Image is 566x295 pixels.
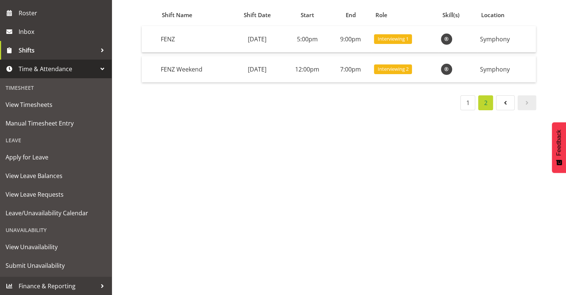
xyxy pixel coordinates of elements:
a: Manual Timesheet Entry [2,114,110,133]
span: View Leave Balances [6,170,106,181]
a: Leave/Unavailability Calendar [2,204,110,222]
div: Unavailability [2,222,110,238]
a: 1 [460,95,475,110]
span: Skill(s) [442,11,459,19]
span: Shift Date [244,11,271,19]
span: Time & Attendance [19,63,97,74]
span: Leave/Unavailability Calendar [6,207,106,219]
td: 5:00pm [284,26,330,53]
div: Timesheet [2,80,110,95]
button: Feedback - Show survey [552,122,566,173]
td: [DATE] [230,26,284,53]
td: 7:00pm [330,56,371,82]
span: Role [375,11,387,19]
span: Feedback [556,130,562,156]
span: Location [481,11,505,19]
span: Start [301,11,314,19]
a: View Unavailability [2,238,110,256]
span: View Timesheets [6,99,106,110]
td: Symphony [477,56,536,82]
span: End [346,11,356,19]
span: View Unavailability [6,241,106,253]
td: [DATE] [230,56,284,82]
span: Interviewing 2 [378,66,409,73]
span: Finance & Reporting [19,280,97,292]
td: FENZ Weekend [158,56,230,82]
div: Leave [2,133,110,148]
span: Shifts [19,45,97,56]
span: Submit Unavailability [6,260,106,271]
td: 12:00pm [284,56,330,82]
span: Interviewing 1 [378,35,409,42]
a: View Timesheets [2,95,110,114]
a: View Leave Balances [2,166,110,185]
td: 9:00pm [330,26,371,53]
a: View Leave Requests [2,185,110,204]
span: Inbox [19,26,108,37]
span: Apply for Leave [6,152,106,163]
span: Roster [19,7,108,19]
span: Shift Name [162,11,192,19]
span: Manual Timesheet Entry [6,118,106,129]
span: View Leave Requests [6,189,106,200]
td: FENZ [158,26,230,53]
a: Apply for Leave [2,148,110,166]
a: Submit Unavailability [2,256,110,275]
td: Symphony [477,26,536,53]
